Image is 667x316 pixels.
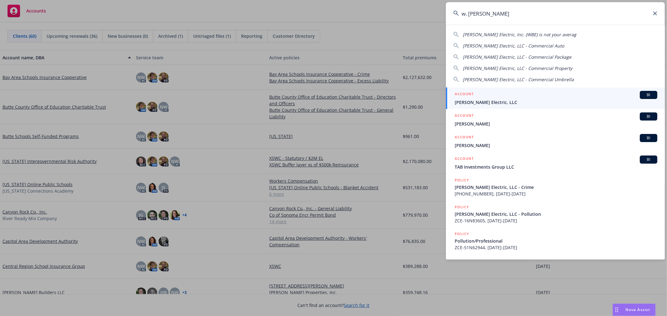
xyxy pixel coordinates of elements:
[455,231,469,237] h5: POLICY
[613,304,621,316] div: Drag to move
[463,54,571,60] span: [PERSON_NAME] Electric, LLC - Commercial Package
[642,135,655,141] span: BI
[455,204,469,210] h5: POLICY
[463,77,574,82] span: [PERSON_NAME] Electric, LLC - Commercial Umbrella
[626,307,650,312] span: Nova Assist
[446,152,665,174] a: ACCOUNTBITAB Investments Group LLC
[455,190,657,197] span: [PHONE_NUMBER], [DATE]-[DATE]
[642,157,655,162] span: BI
[446,109,665,131] a: ACCOUNTBI[PERSON_NAME]
[463,65,572,71] span: [PERSON_NAME] Electric, LLC - Commercial Property
[446,131,665,152] a: ACCOUNTBI[PERSON_NAME]
[455,258,469,264] h5: POLICY
[455,184,657,190] span: [PERSON_NAME] Electric, LLC - Crime
[455,134,474,141] h5: ACCOUNT
[455,99,657,106] span: [PERSON_NAME] Electric, LLC
[613,304,656,316] button: Nova Assist
[455,244,657,251] span: ZCE-51N62944, [DATE]-[DATE]
[455,211,657,217] span: [PERSON_NAME] Electric, LLC - Pollution
[463,43,564,49] span: [PERSON_NAME] Electric, LLC - Commercial Auto
[446,87,665,109] a: ACCOUNTBI[PERSON_NAME] Electric, LLC
[455,112,474,120] h5: ACCOUNT
[446,2,665,25] input: Search...
[446,227,665,254] a: POLICYPollution/ProfessionalZCE-51N62944, [DATE]-[DATE]
[642,114,655,119] span: BI
[455,91,474,98] h5: ACCOUNT
[455,164,657,170] span: TAB Investments Group LLC
[455,121,657,127] span: [PERSON_NAME]
[455,177,469,183] h5: POLICY
[446,254,665,281] a: POLICY
[446,200,665,227] a: POLICY[PERSON_NAME] Electric, LLC - PollutionZCE-16N83605, [DATE]-[DATE]
[455,142,657,149] span: [PERSON_NAME]
[455,238,657,244] span: Pollution/Professional
[455,217,657,224] span: ZCE-16N83605, [DATE]-[DATE]
[446,174,665,200] a: POLICY[PERSON_NAME] Electric, LLC - Crime[PHONE_NUMBER], [DATE]-[DATE]
[642,92,655,98] span: BI
[455,156,474,163] h5: ACCOUNT
[463,32,576,37] span: [PERSON_NAME] Electric, Inc. (WBE) is not your averag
